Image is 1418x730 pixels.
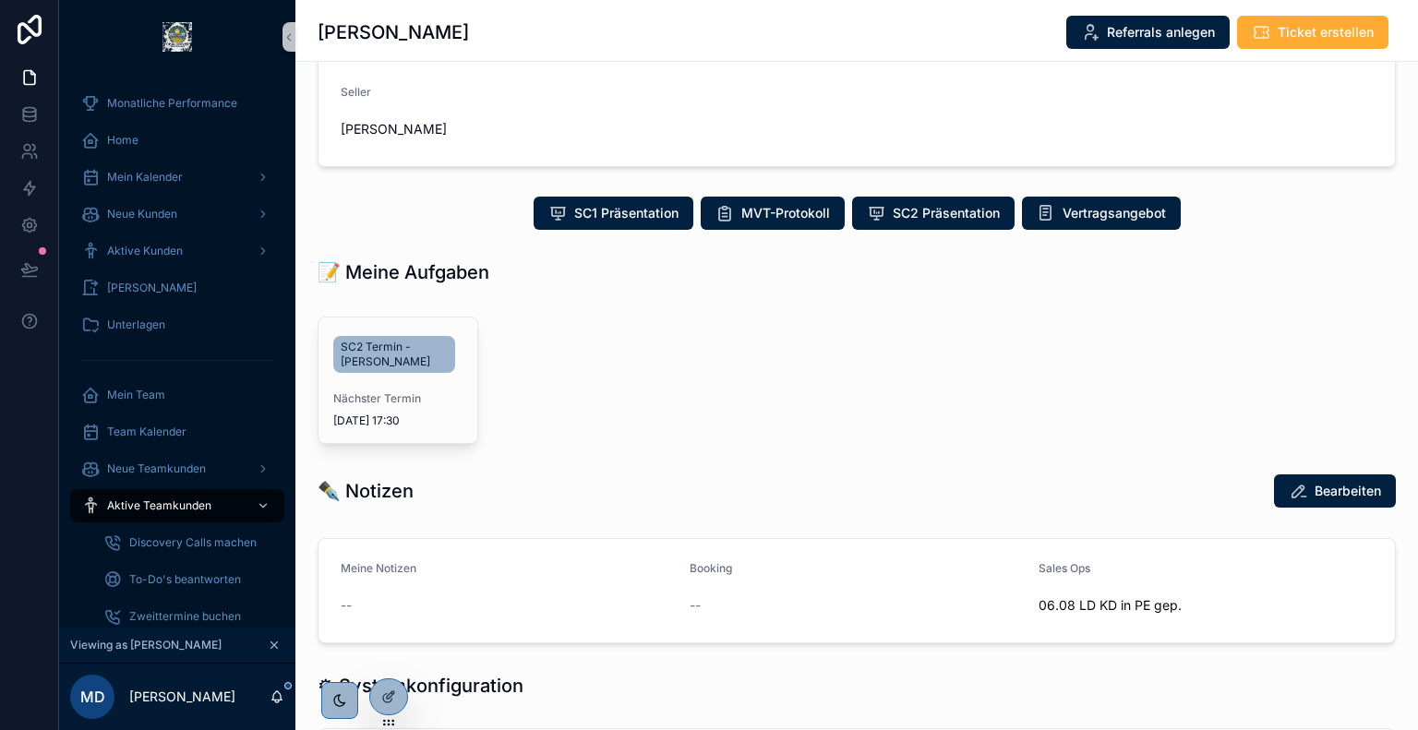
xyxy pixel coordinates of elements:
[70,124,284,157] a: Home
[107,244,183,258] span: Aktive Kunden
[107,461,206,476] span: Neue Teamkunden
[107,133,138,148] span: Home
[107,207,177,221] span: Neue Kunden
[341,85,371,99] span: Seller
[129,609,241,624] span: Zweittermine buchen
[162,22,192,52] img: App logo
[1063,204,1166,222] span: Vertragsangebot
[92,600,284,633] a: Zweittermine buchen
[318,19,469,45] h1: [PERSON_NAME]
[107,170,183,185] span: Mein Kalender
[1107,23,1215,42] span: Referrals anlegen
[341,120,588,138] span: [PERSON_NAME]
[1022,197,1181,230] button: Vertragsangebot
[318,478,414,504] h1: ✒️ Notizen
[701,197,845,230] button: MVT-Protokoll
[129,572,241,587] span: To-Do's beantworten
[333,413,463,428] span: [DATE] 17:30
[1315,482,1381,500] span: Bearbeiten
[70,197,284,231] a: Neue Kunden
[318,673,523,699] h1: ⚙ Systemkonfiguration
[1039,596,1373,615] span: 06.08 LD KD in PE gep.
[341,561,416,575] span: Meine Notizen
[92,526,284,559] a: Discovery Calls machen
[80,686,105,708] span: MD
[893,204,1000,222] span: SC2 Präsentation
[1237,16,1388,49] button: Ticket erstellen
[333,391,463,406] span: Nächster Termin
[107,96,237,111] span: Monatliche Performance
[70,271,284,305] a: [PERSON_NAME]
[107,388,165,402] span: Mein Team
[70,308,284,341] a: Unterlagen
[341,340,448,369] span: SC2 Termin - [PERSON_NAME]
[333,336,455,373] a: SC2 Termin - [PERSON_NAME]
[107,281,197,295] span: [PERSON_NAME]
[1039,561,1090,575] span: Sales Ops
[1066,16,1230,49] button: Referrals anlegen
[574,204,679,222] span: SC1 Präsentation
[852,197,1015,230] button: SC2 Präsentation
[107,425,186,439] span: Team Kalender
[690,561,732,575] span: Booking
[129,535,257,550] span: Discovery Calls machen
[318,259,489,285] h1: 📝 Meine Aufgaben
[59,74,295,628] div: scrollable content
[1278,23,1374,42] span: Ticket erstellen
[70,638,222,652] span: Viewing as [PERSON_NAME]
[741,204,830,222] span: MVT-Protokoll
[70,161,284,194] a: Mein Kalender
[534,197,693,230] button: SC1 Präsentation
[70,378,284,412] a: Mein Team
[70,489,284,522] a: Aktive Teamkunden
[70,87,284,120] a: Monatliche Performance
[107,498,211,513] span: Aktive Teamkunden
[70,452,284,485] a: Neue Teamkunden
[92,563,284,596] a: To-Do's beantworten
[70,234,284,268] a: Aktive Kunden
[107,317,165,332] span: Unterlagen
[1274,474,1396,508] button: Bearbeiten
[129,688,235,706] p: [PERSON_NAME]
[341,596,352,615] span: --
[690,596,701,615] span: --
[70,415,284,449] a: Team Kalender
